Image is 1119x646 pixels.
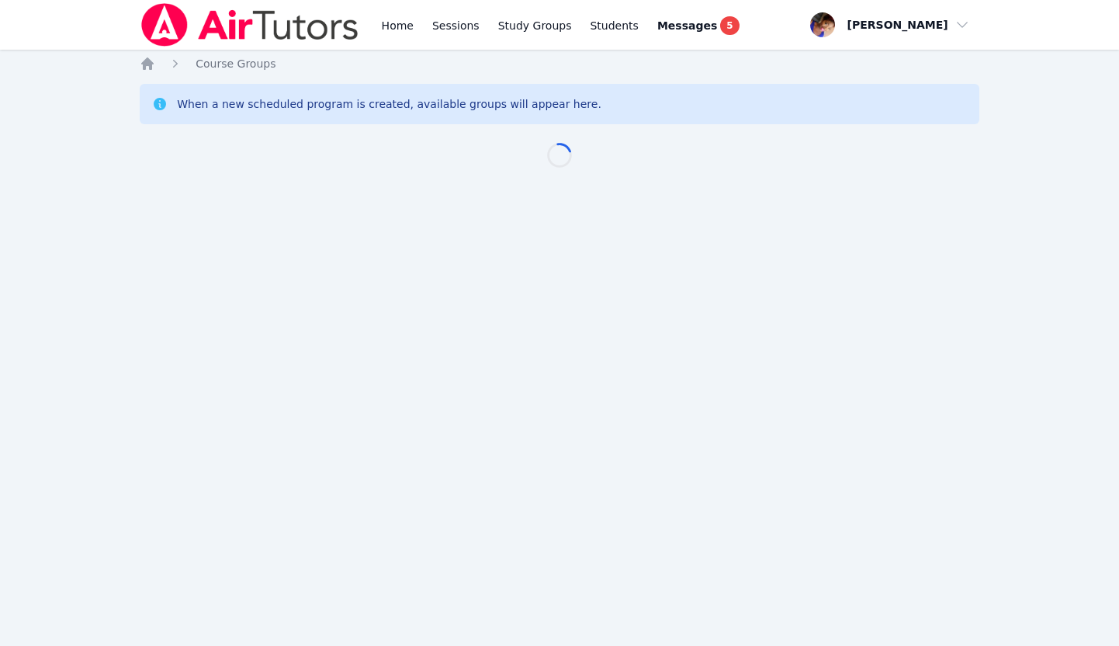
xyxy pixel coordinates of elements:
a: Course Groups [196,56,275,71]
img: Air Tutors [140,3,359,47]
div: When a new scheduled program is created, available groups will appear here. [177,96,601,112]
nav: Breadcrumb [140,56,979,71]
span: 5 [720,16,739,35]
span: Course Groups [196,57,275,70]
span: Messages [657,18,717,33]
